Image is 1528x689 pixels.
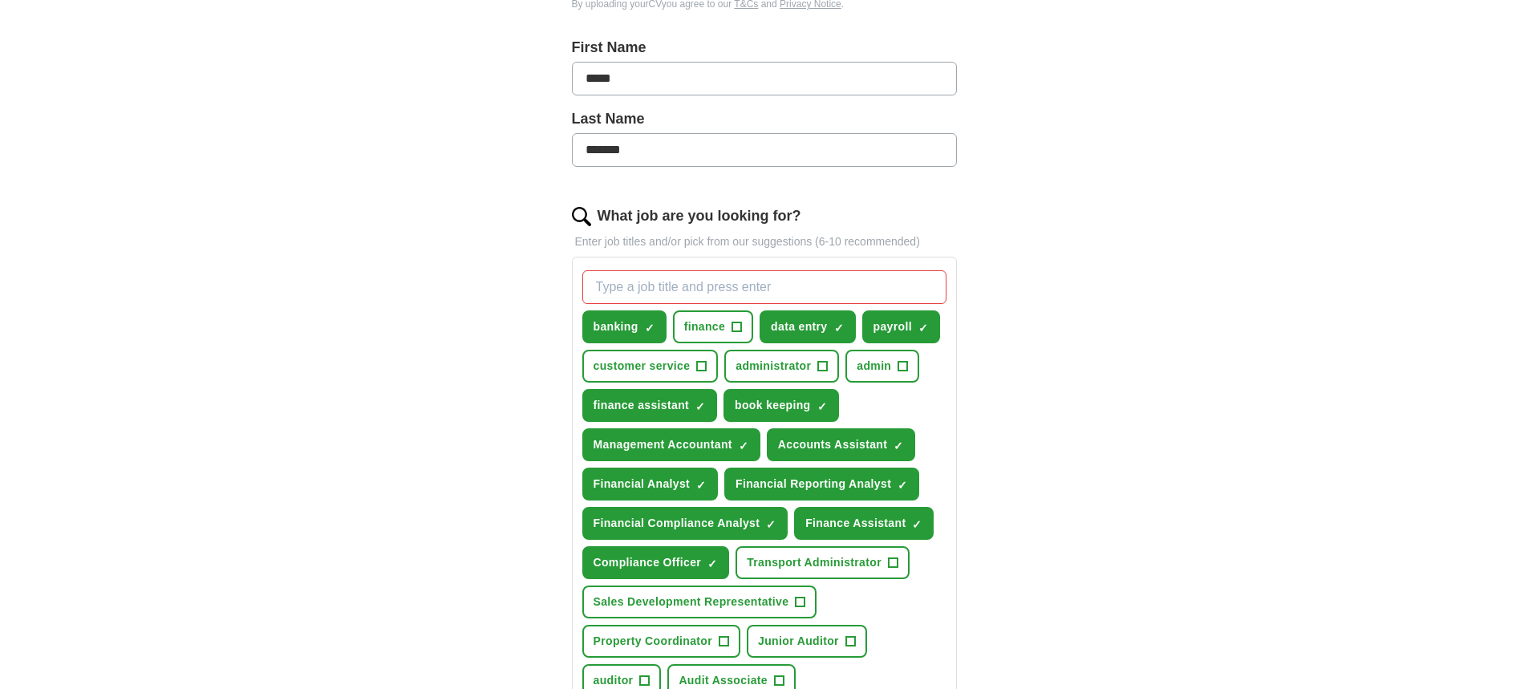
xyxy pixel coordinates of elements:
button: Compliance Officer✓ [582,546,730,579]
span: ✓ [912,518,922,531]
button: Junior Auditor [747,625,867,658]
img: search.png [572,207,591,226]
span: Financial Compliance Analyst [594,515,760,532]
span: Sales Development Representative [594,594,789,610]
button: Financial Compliance Analyst✓ [582,507,788,540]
span: Junior Auditor [758,633,839,650]
span: administrator [736,358,811,375]
input: Type a job title and press enter [582,270,946,304]
button: Financial Analyst✓ [582,468,719,501]
span: Finance Assistant [805,515,906,532]
span: ✓ [894,440,903,452]
button: payroll✓ [862,310,940,343]
button: admin [845,350,919,383]
span: payroll [873,318,912,335]
span: ✓ [645,322,655,334]
button: Finance Assistant✓ [794,507,934,540]
button: data entry✓ [760,310,855,343]
button: finance assistant✓ [582,389,718,422]
span: ✓ [707,557,717,570]
span: finance assistant [594,397,690,414]
span: ✓ [695,400,705,413]
span: Management Accountant [594,436,732,453]
button: Accounts Assistant✓ [767,428,915,461]
p: Enter job titles and/or pick from our suggestions (6-10 recommended) [572,233,957,250]
span: ✓ [817,400,827,413]
span: Financial Reporting Analyst [736,476,891,492]
button: Sales Development Representative [582,586,817,618]
span: Financial Analyst [594,476,691,492]
button: Property Coordinator [582,625,741,658]
span: ✓ [918,322,928,334]
button: Financial Reporting Analyst✓ [724,468,919,501]
span: ✓ [739,440,748,452]
button: Transport Administrator [736,546,910,579]
span: book keeping [735,397,810,414]
label: Last Name [572,108,957,130]
span: customer service [594,358,691,375]
span: Transport Administrator [747,554,882,571]
span: ✓ [696,479,706,492]
span: Compliance Officer [594,554,702,571]
span: finance [684,318,725,335]
button: book keeping✓ [723,389,838,422]
span: data entry [771,318,827,335]
span: ✓ [834,322,844,334]
label: What job are you looking for? [598,205,801,227]
button: finance [673,310,753,343]
span: ✓ [766,518,776,531]
button: banking✓ [582,310,667,343]
span: Accounts Assistant [778,436,887,453]
label: First Name [572,37,957,59]
button: administrator [724,350,839,383]
span: ✓ [898,479,907,492]
span: Property Coordinator [594,633,713,650]
span: Audit Associate [679,672,768,689]
span: admin [857,358,891,375]
span: auditor [594,672,634,689]
button: customer service [582,350,719,383]
span: banking [594,318,638,335]
button: Management Accountant✓ [582,428,760,461]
